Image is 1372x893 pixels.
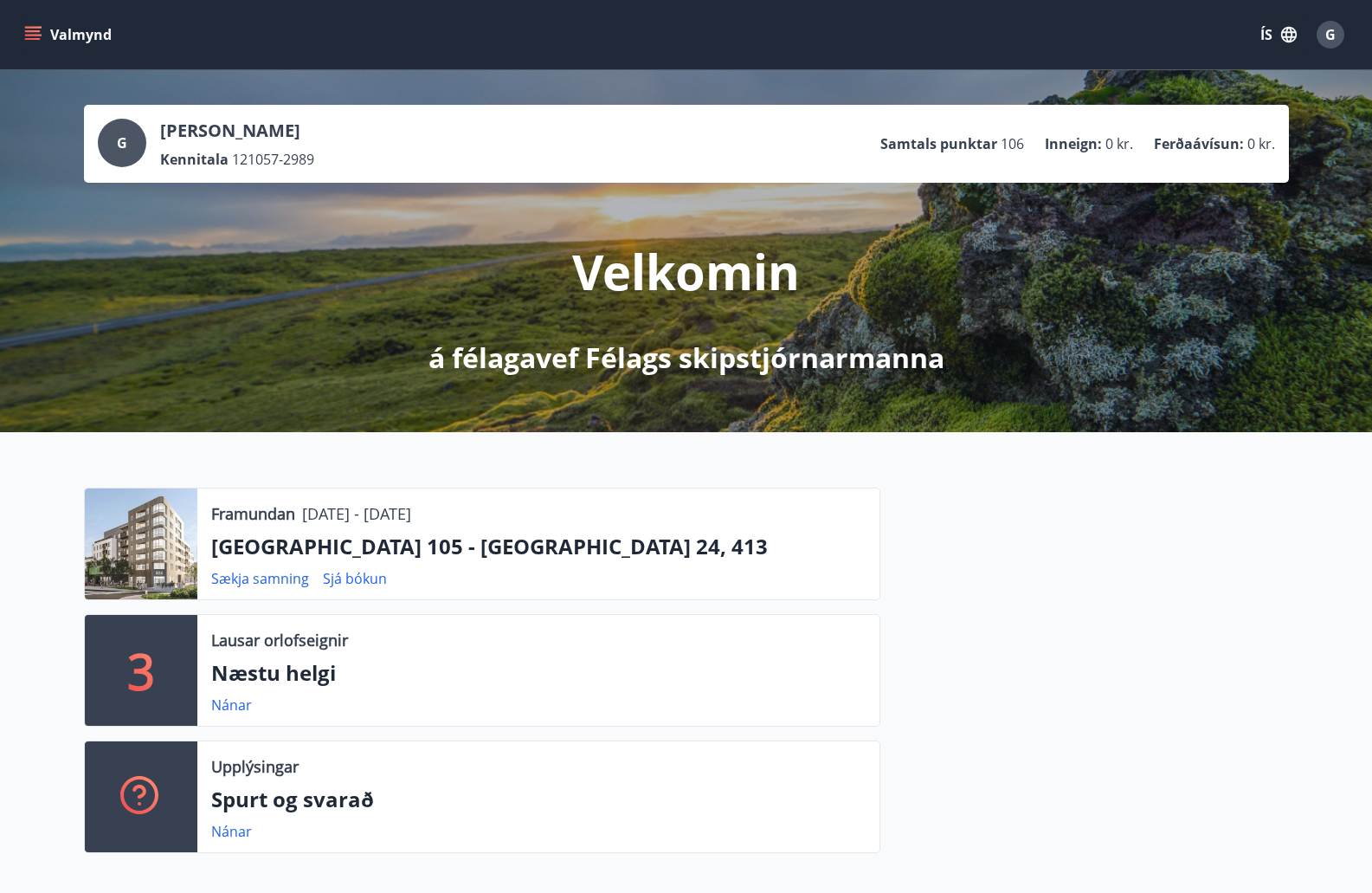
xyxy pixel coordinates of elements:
[211,785,866,814] p: Spurt og svarað
[160,119,314,143] p: [PERSON_NAME]
[211,569,309,588] a: Sækja samning
[1045,134,1102,153] p: Inneign :
[1251,19,1306,50] button: ÍS
[572,238,800,304] p: Velkomin
[880,134,997,153] p: Samtals punktar
[21,19,119,50] button: menu
[211,502,295,525] p: Framundan
[117,133,127,152] span: G
[1247,134,1275,153] span: 0 kr.
[211,755,299,778] p: Upplýsingar
[1001,134,1024,153] span: 106
[211,532,866,561] p: [GEOGRAPHIC_DATA] 105 - [GEOGRAPHIC_DATA] 24, 413
[211,696,252,715] a: Nánar
[211,822,252,841] a: Nánar
[211,658,866,688] p: Næstu helgi
[127,637,155,703] p: 3
[232,150,314,169] span: 121057-2989
[1325,25,1336,44] span: G
[428,339,944,377] p: á félagavef Félags skipstjórnarmanna
[1154,134,1244,153] p: Ferðaávísun :
[1310,14,1351,55] button: G
[211,629,348,651] p: Lausar orlofseignir
[323,569,387,588] a: Sjá bókun
[1105,134,1133,153] span: 0 kr.
[160,150,229,169] p: Kennitala
[302,502,411,525] p: [DATE] - [DATE]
